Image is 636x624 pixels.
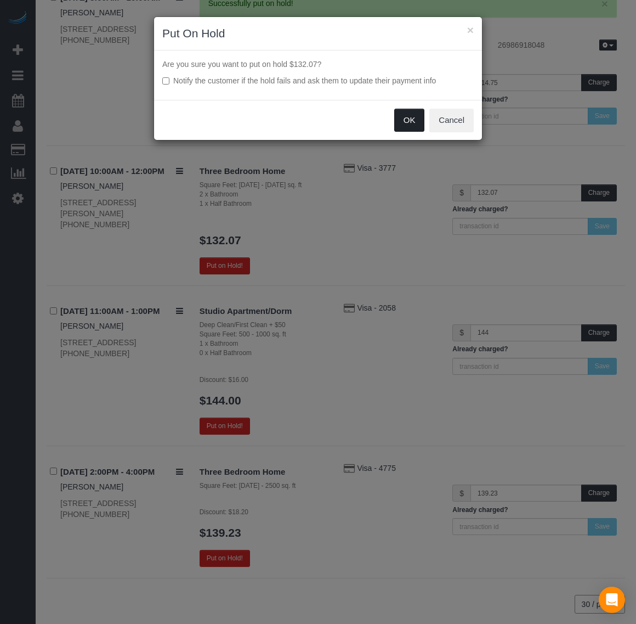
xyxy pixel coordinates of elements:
button: Cancel [429,109,474,132]
h3: Put On Hold [162,25,474,42]
button: OK [394,109,425,132]
div: Open Intercom Messenger [599,587,625,613]
button: × [467,24,474,36]
input: Notify the customer if the hold fails and ask them to update their payment info [162,77,169,85]
sui-modal: Put On Hold [154,17,482,140]
label: Notify the customer if the hold fails and ask them to update their payment info [162,75,474,86]
span: Are you sure you want to put on hold $132.07? [162,60,321,69]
